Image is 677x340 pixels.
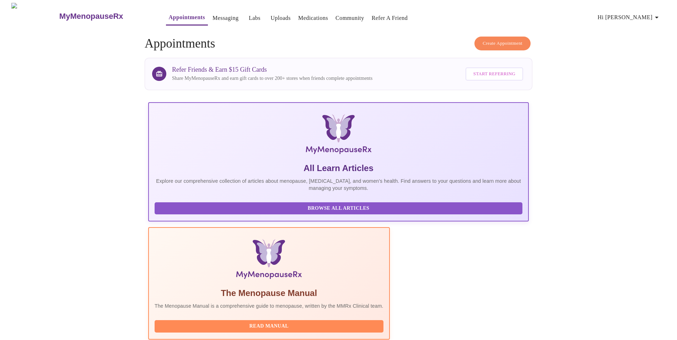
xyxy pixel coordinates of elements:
span: Start Referring [473,70,515,78]
a: Messaging [213,13,238,23]
button: Uploads [268,11,294,25]
button: Refer a Friend [369,11,411,25]
button: Read Manual [155,320,383,333]
button: Browse All Articles [155,202,522,215]
a: Medications [298,13,328,23]
img: MyMenopauseRx Logo [11,3,58,29]
button: Messaging [210,11,241,25]
button: Create Appointment [474,37,531,50]
img: MyMenopauseRx Logo [212,114,465,157]
a: Browse All Articles [155,205,524,211]
span: Browse All Articles [162,204,515,213]
button: Labs [243,11,266,25]
button: Medications [295,11,331,25]
h4: Appointments [145,37,532,51]
span: Read Manual [162,322,376,331]
a: Appointments [169,12,205,22]
span: Create Appointment [483,39,522,48]
button: Hi [PERSON_NAME] [595,10,664,24]
p: Explore our comprehensive collection of articles about menopause, [MEDICAL_DATA], and women's hea... [155,177,522,192]
span: Hi [PERSON_NAME] [598,12,661,22]
p: Share MyMenopauseRx and earn gift cards to over 200+ stores when friends complete appointments [172,75,372,82]
h5: All Learn Articles [155,163,522,174]
a: Uploads [270,13,291,23]
button: Appointments [166,10,208,26]
a: Read Manual [155,323,385,329]
a: Refer a Friend [372,13,408,23]
a: Start Referring [464,64,525,84]
h3: MyMenopauseRx [59,12,123,21]
a: MyMenopauseRx [58,4,151,29]
a: Community [335,13,364,23]
button: Start Referring [466,67,523,81]
h5: The Menopause Manual [155,287,383,299]
h3: Refer Friends & Earn $15 Gift Cards [172,66,372,73]
a: Labs [249,13,260,23]
img: Menopause Manual [191,239,347,282]
button: Community [333,11,367,25]
p: The Menopause Manual is a comprehensive guide to menopause, written by the MMRx Clinical team. [155,302,383,309]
